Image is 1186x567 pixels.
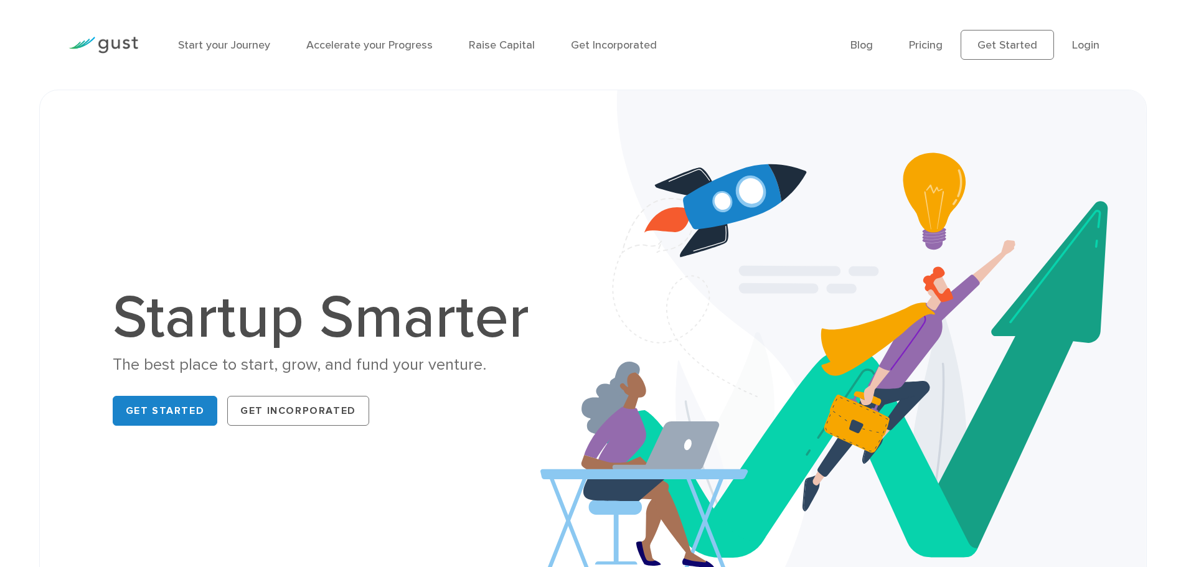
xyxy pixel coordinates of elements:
[227,396,369,426] a: Get Incorporated
[469,39,535,52] a: Raise Capital
[306,39,433,52] a: Accelerate your Progress
[909,39,943,52] a: Pricing
[68,37,138,54] img: Gust Logo
[113,288,542,348] h1: Startup Smarter
[113,396,218,426] a: Get Started
[1072,39,1099,52] a: Login
[571,39,657,52] a: Get Incorporated
[178,39,270,52] a: Start your Journey
[850,39,873,52] a: Blog
[113,354,542,376] div: The best place to start, grow, and fund your venture.
[961,30,1054,60] a: Get Started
